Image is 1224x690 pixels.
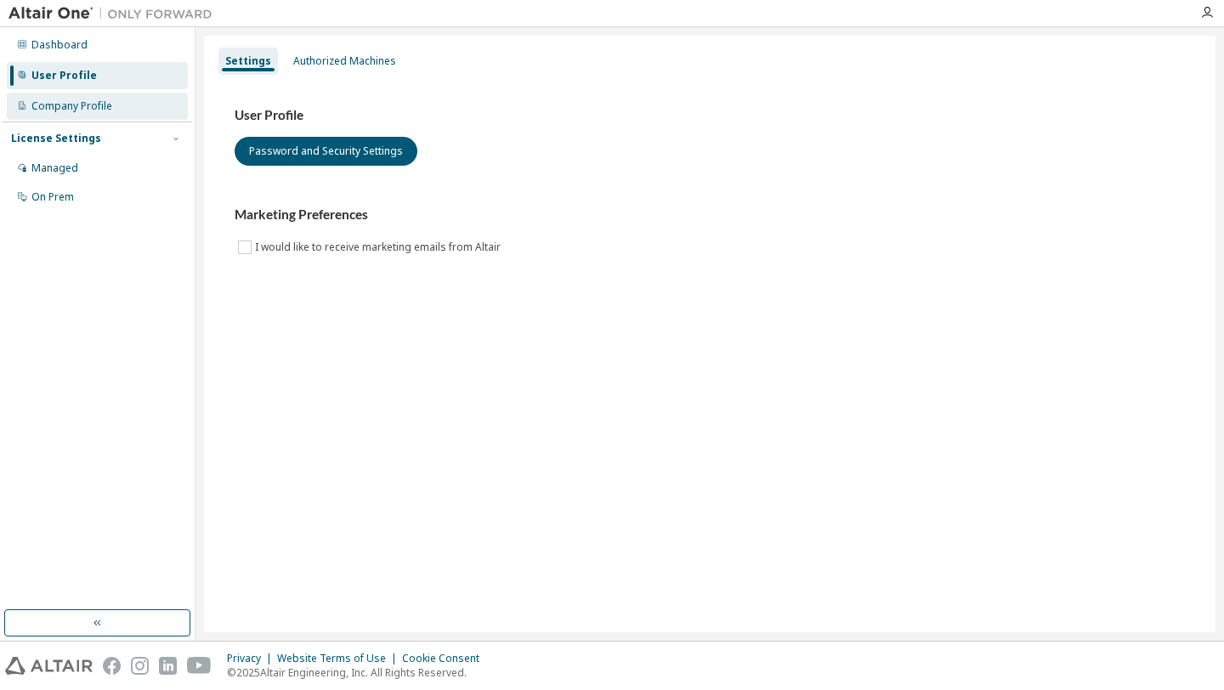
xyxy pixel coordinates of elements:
label: I would like to receive marketing emails from Altair [255,237,504,257]
button: Password and Security Settings [235,137,417,166]
div: User Profile [31,69,97,82]
h3: User Profile [235,107,1185,124]
div: Website Terms of Use [277,652,402,665]
div: Cookie Consent [402,652,490,665]
div: Settings [225,54,271,68]
h3: Marketing Preferences [235,206,1185,223]
p: © 2025 Altair Engineering, Inc. All Rights Reserved. [227,665,490,680]
img: Altair One [8,5,221,22]
div: License Settings [11,132,101,145]
div: Managed [31,161,78,175]
div: Privacy [227,652,277,665]
div: On Prem [31,190,74,204]
div: Dashboard [31,38,88,52]
img: instagram.svg [131,657,149,675]
img: linkedin.svg [159,657,177,675]
div: Company Profile [31,99,112,113]
div: Authorized Machines [293,54,396,68]
img: youtube.svg [187,657,212,675]
img: facebook.svg [103,657,121,675]
img: altair_logo.svg [5,657,93,675]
